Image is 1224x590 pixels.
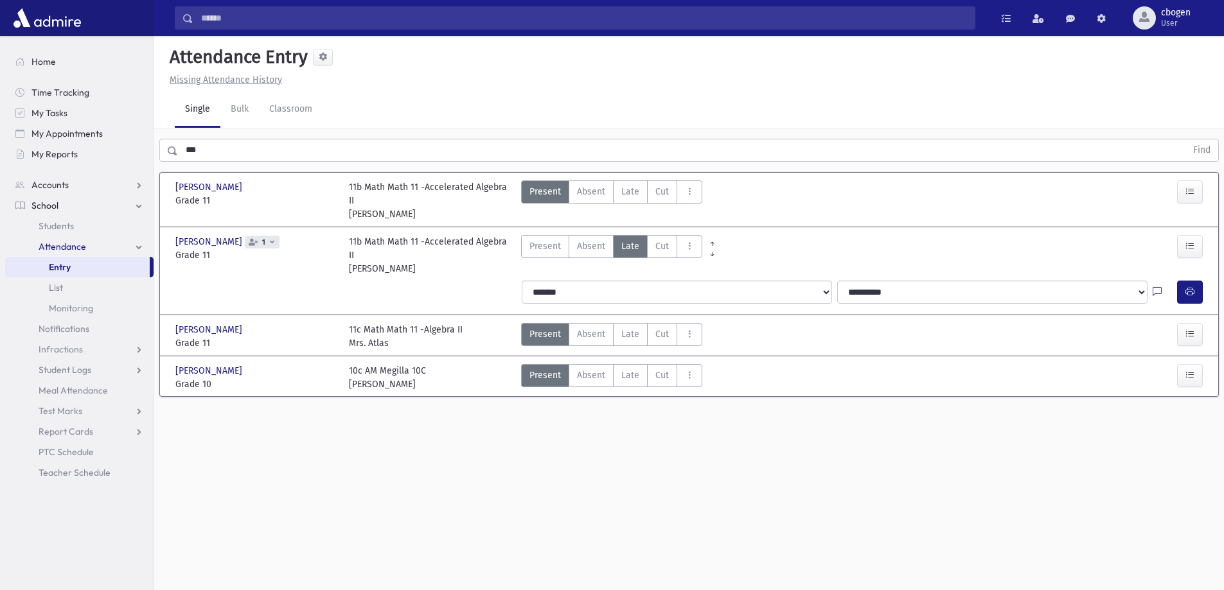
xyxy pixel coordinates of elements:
a: Notifications [5,318,154,339]
div: 11b Math Math 11 -Accelerated Algebra II [PERSON_NAME] [349,235,510,275]
a: Classroom [259,92,323,128]
a: Bulk [220,92,259,128]
span: Late [621,327,639,341]
a: Students [5,216,154,236]
span: Grade 11 [175,248,336,262]
span: Present [529,369,561,382]
a: Meal Attendance [5,380,154,401]
span: Monitoring [49,302,93,314]
a: Single [175,92,220,128]
h5: Attendance Entry [164,46,308,68]
span: [PERSON_NAME] [175,180,245,194]
span: Infractions [39,343,83,355]
span: List [49,282,63,293]
span: Cut [655,327,669,341]
span: [PERSON_NAME] [175,235,245,248]
span: My Reports [31,148,78,160]
div: 11c Math Math 11 -Algebra II Mrs. Atlas [349,323,463,350]
div: 10c AM Megilla 10C [PERSON_NAME] [349,364,426,391]
a: Time Tracking [5,82,154,103]
span: 1 [260,238,268,247]
span: Present [529,239,561,253]
div: AttTypes [521,180,702,221]
a: Missing Attendance History [164,74,282,85]
a: Student Logs [5,360,154,380]
span: [PERSON_NAME] [175,323,245,336]
span: Home [31,56,56,67]
span: Report Cards [39,426,93,437]
span: Absent [577,239,605,253]
div: AttTypes [521,364,702,391]
input: Search [193,6,975,30]
a: Entry [5,257,150,277]
a: Test Marks [5,401,154,421]
span: Cut [655,239,669,253]
a: My Appointments [5,123,154,144]
span: PTC Schedule [39,446,94,458]
button: Find [1185,139,1218,161]
span: Cut [655,185,669,198]
span: Present [529,327,561,341]
span: Grade 11 [175,194,336,207]
a: School [5,195,154,216]
div: AttTypes [521,323,702,350]
a: Accounts [5,175,154,195]
img: AdmirePro [10,5,84,31]
span: Accounts [31,179,69,191]
a: My Tasks [5,103,154,123]
span: Present [529,185,561,198]
span: Absent [577,327,605,341]
a: Report Cards [5,421,154,442]
span: Grade 10 [175,377,336,391]
span: Late [621,185,639,198]
a: My Reports [5,144,154,164]
u: Missing Attendance History [170,74,282,85]
span: [PERSON_NAME] [175,364,245,377]
span: cbogen [1161,8,1191,18]
span: Late [621,369,639,382]
a: Infractions [5,339,154,360]
a: List [5,277,154,298]
span: My Appointments [31,128,103,139]
span: Meal Attendance [39,385,108,396]
span: My Tasks [31,107,67,119]
span: Entry [49,261,71,273]
span: Absent [577,185,605,198]
span: Attendance [39,241,86,252]
a: Monitoring [5,298,154,318]
div: AttTypes [521,235,702,275]
span: Notifications [39,323,89,334]
a: Home [5,51,154,72]
span: School [31,200,58,211]
span: Time Tracking [31,87,89,98]
span: Teacher Schedule [39,467,111,478]
a: PTC Schedule [5,442,154,462]
span: Students [39,220,74,232]
span: Test Marks [39,405,82,417]
div: 11b Math Math 11 -Accelerated Algebra II [PERSON_NAME] [349,180,510,221]
span: User [1161,18,1191,28]
span: Late [621,239,639,253]
span: Absent [577,369,605,382]
a: Teacher Schedule [5,462,154,483]
a: Attendance [5,236,154,257]
span: Grade 11 [175,336,336,350]
span: Student Logs [39,364,91,376]
span: Cut [655,369,669,382]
